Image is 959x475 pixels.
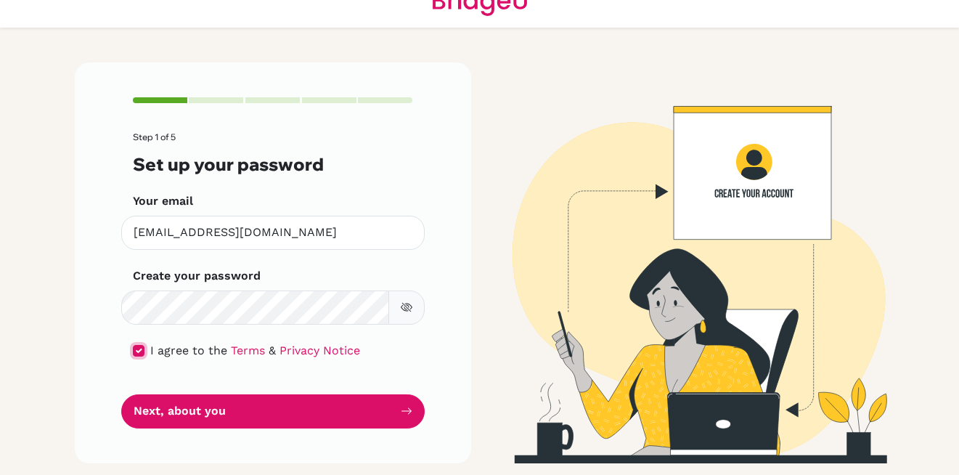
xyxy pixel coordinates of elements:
[121,394,425,429] button: Next, about you
[279,344,360,357] a: Privacy Notice
[231,344,265,357] a: Terms
[133,131,176,142] span: Step 1 of 5
[133,192,193,210] label: Your email
[150,344,227,357] span: I agree to the
[121,216,425,250] input: Insert your email*
[133,267,261,285] label: Create your password
[133,154,413,175] h3: Set up your password
[269,344,276,357] span: &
